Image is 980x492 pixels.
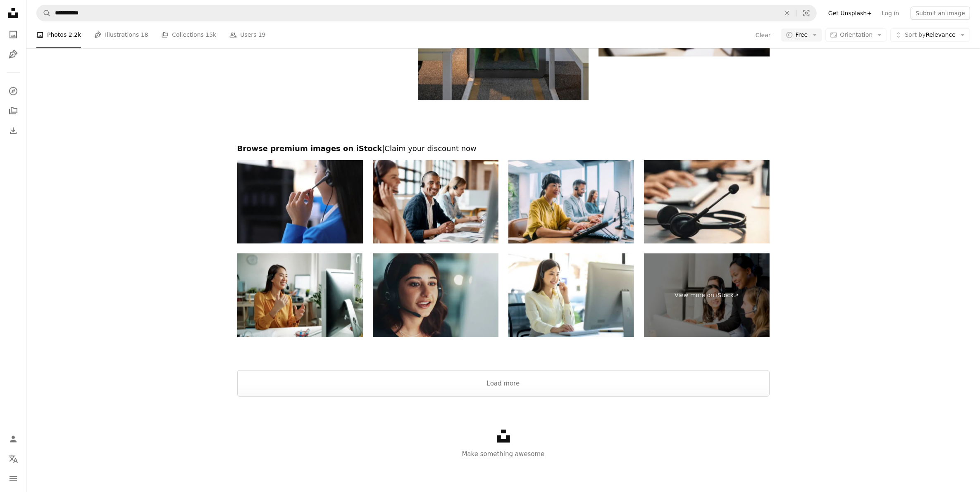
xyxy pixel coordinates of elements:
[781,28,823,41] button: Free
[508,253,634,337] img: Call center, woman and working in team office with headset, computer and online customer support,...
[778,5,796,21] button: Clear
[94,21,148,48] a: Illustrations 18
[840,31,873,38] span: Orientation
[237,253,363,337] img: Well dressed businesswoman working as call center customer representative at the office
[5,471,21,487] button: Menu
[796,31,808,39] span: Free
[373,160,498,244] img: Shot of a young man using a headset and computer in a modern office
[37,5,51,21] button: Search Unsplash
[26,449,980,459] p: Make something awesome
[796,5,816,21] button: Visual search
[237,370,770,397] button: Load more
[237,144,770,154] h2: Browse premium images on iStock
[508,160,634,244] img: Call center workers.
[644,160,770,244] img: Panorama focus headset on call center workspace desk with blur operator. Prodigy
[5,123,21,139] a: Download History
[5,431,21,447] a: Log in / Sign up
[644,253,770,337] a: View more on iStock↗
[36,5,817,21] form: Find visuals sitewide
[877,7,904,20] a: Log in
[823,7,877,20] a: Get Unsplash+
[237,160,363,244] img: Call center employees work on computers while talking to customers. Woman wearing headphones and ...
[5,83,21,99] a: Explore
[5,46,21,63] a: Illustrations
[825,28,887,41] button: Orientation
[5,26,21,43] a: Photos
[258,30,266,39] span: 19
[5,5,21,23] a: Home — Unsplash
[161,21,216,48] a: Collections 15k
[911,7,970,20] button: Submit an image
[382,144,477,153] span: | Claim your discount now
[905,31,925,38] span: Sort by
[373,253,498,337] img: Customer service, computer and woman in office at night for international technical support consu...
[890,28,970,41] button: Sort byRelevance
[5,451,21,467] button: Language
[205,30,216,39] span: 15k
[905,31,956,39] span: Relevance
[5,103,21,119] a: Collections
[755,28,771,41] button: Clear
[229,21,266,48] a: Users 19
[141,30,148,39] span: 18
